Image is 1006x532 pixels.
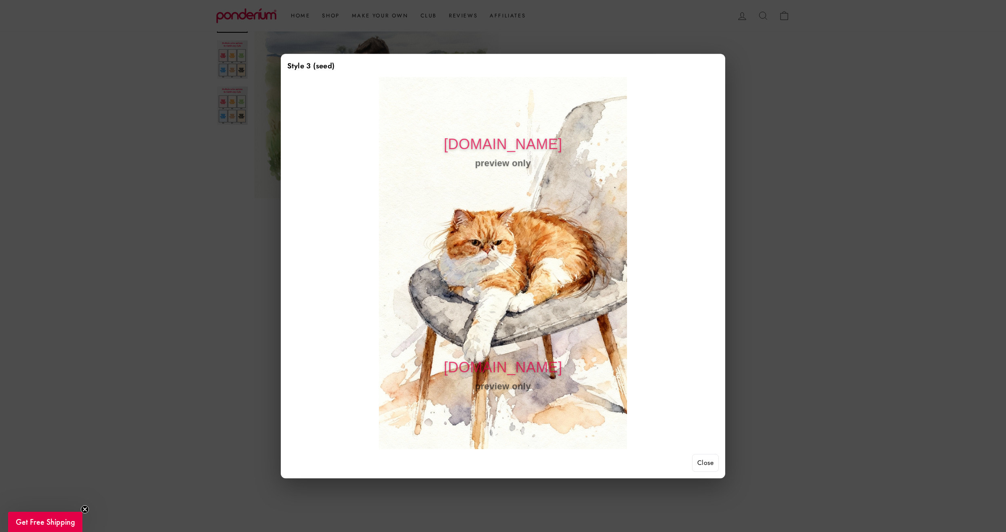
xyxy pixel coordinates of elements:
[379,77,627,449] img: Style 3 (seed)
[287,60,719,72] div: Style 3 (seed)
[16,517,75,527] span: Get Free Shipping
[81,505,89,513] button: Close teaser
[692,454,719,472] button: Close
[8,512,82,532] div: Get Free ShippingClose teaser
